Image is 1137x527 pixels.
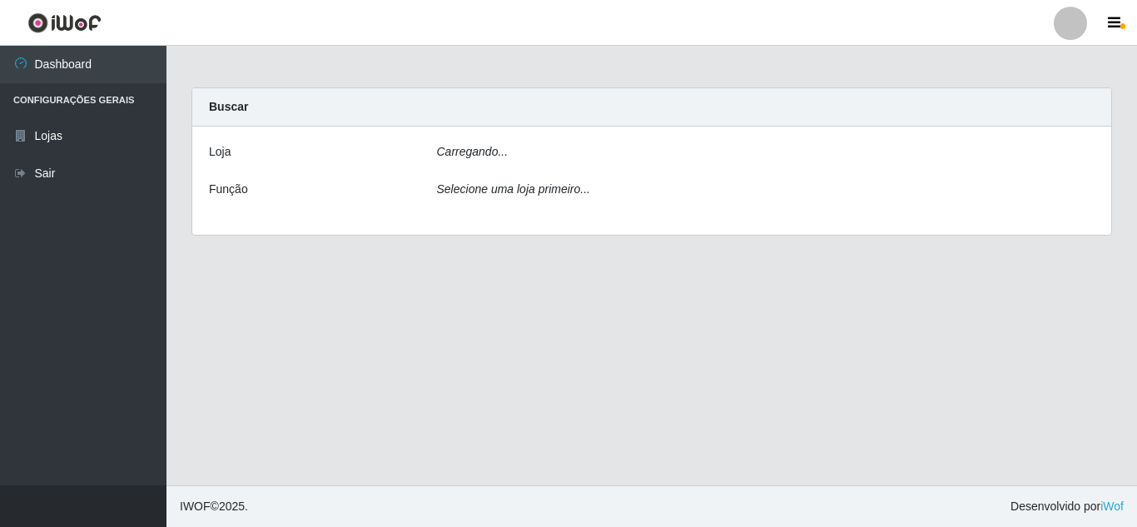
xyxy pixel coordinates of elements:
[437,182,590,196] i: Selecione uma loja primeiro...
[209,143,231,161] label: Loja
[209,100,248,113] strong: Buscar
[1010,498,1124,515] span: Desenvolvido por
[27,12,102,33] img: CoreUI Logo
[180,500,211,513] span: IWOF
[1100,500,1124,513] a: iWof
[437,145,509,158] i: Carregando...
[180,498,248,515] span: © 2025 .
[209,181,248,198] label: Função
